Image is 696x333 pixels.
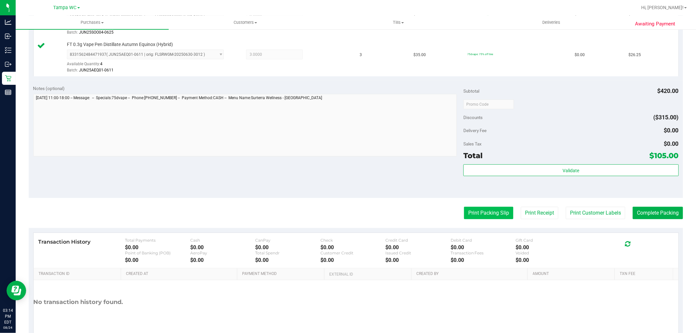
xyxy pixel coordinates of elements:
div: Gift Card [516,238,580,243]
span: $0.00 [575,52,585,58]
span: FT 0.3g Vape Pen Distillate Autumn Equinox (Hybrid) [67,41,173,48]
div: $0.00 [451,244,516,250]
a: Tills [322,16,475,29]
inline-svg: Inbound [5,33,11,39]
span: Notes (optional) [33,86,65,91]
div: Voided [516,250,580,255]
div: $0.00 [516,257,580,263]
inline-svg: Reports [5,89,11,96]
a: Amount [533,271,612,277]
span: $35.00 [413,52,426,58]
span: Discounts [463,112,483,123]
span: $0.00 [664,127,679,134]
span: Tampa WC [54,5,77,10]
input: Promo Code [463,99,514,109]
span: 4 [100,62,102,66]
span: 3 [360,52,362,58]
div: $0.00 [190,257,255,263]
button: Validate [463,164,678,176]
div: Credit Card [385,238,450,243]
div: Point of Banking (POB) [125,250,190,255]
span: $105.00 [650,151,679,160]
a: Transaction ID [39,271,118,277]
span: Hi, [PERSON_NAME]! [641,5,684,10]
span: Customers [169,20,321,25]
span: Delivery Fee [463,128,487,133]
span: Deliveries [534,20,569,25]
div: Available Quantity: [67,59,232,72]
div: $0.00 [385,257,450,263]
div: $0.00 [255,257,320,263]
p: 03:14 PM EDT [3,308,13,325]
div: Issued Credit [385,250,450,255]
span: Total [463,151,483,160]
span: Validate [563,168,579,173]
div: No transaction history found. [34,280,123,324]
div: Total Spendr [255,250,320,255]
div: $0.00 [385,244,450,250]
button: Print Customer Labels [566,207,625,219]
a: Created At [126,271,235,277]
span: Subtotal [463,88,479,94]
span: 75dvape: 75% off line [467,53,493,56]
inline-svg: Analytics [5,19,11,25]
span: JUN25SOO04-0625 [79,30,114,35]
div: Transaction Fees [451,250,516,255]
span: Purchases [16,20,169,25]
span: Tills [322,20,474,25]
div: $0.00 [451,257,516,263]
span: $26.25 [628,52,641,58]
div: $0.00 [125,257,190,263]
div: Total Payments [125,238,190,243]
div: Customer Credit [320,250,385,255]
a: Deliveries [475,16,628,29]
span: $420.00 [657,87,679,94]
div: $0.00 [255,244,320,250]
button: Print Receipt [521,207,558,219]
a: Customers [169,16,322,29]
div: Debit Card [451,238,516,243]
span: JUN25AEQ01-0611 [79,68,114,72]
inline-svg: Retail [5,75,11,82]
a: Created By [416,271,525,277]
span: Batch: [67,68,78,72]
span: Batch: [67,30,78,35]
a: Txn Fee [620,271,671,277]
span: Sales Tax [463,141,482,146]
div: Cash [190,238,255,243]
div: $0.00 [320,257,385,263]
div: $0.00 [190,244,255,250]
div: $0.00 [320,244,385,250]
div: CanPay [255,238,320,243]
a: Payment Method [242,271,322,277]
span: $0.00 [664,140,679,147]
div: $0.00 [516,244,580,250]
inline-svg: Outbound [5,61,11,68]
button: Complete Packing [633,207,683,219]
div: Check [320,238,385,243]
div: AeroPay [190,250,255,255]
p: 08/24 [3,325,13,330]
div: $0.00 [125,244,190,250]
span: Awaiting Payment [635,20,675,28]
inline-svg: Inventory [5,47,11,53]
iframe: Resource center [7,281,26,300]
th: External ID [324,268,411,280]
button: Print Packing Slip [464,207,513,219]
a: Purchases [16,16,169,29]
span: ($315.00) [654,114,679,121]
